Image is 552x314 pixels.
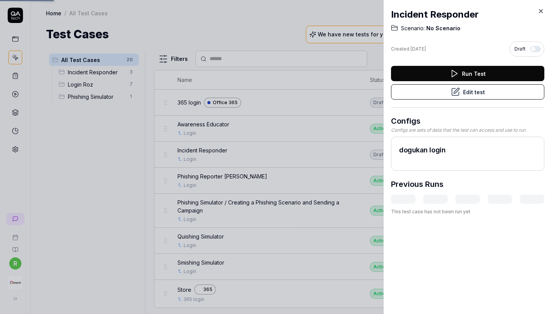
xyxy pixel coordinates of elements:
button: Run Test [391,66,544,81]
div: Configs are sets of data that the test can access and use to run [391,127,544,134]
time: [DATE] [411,46,426,52]
h3: Previous Runs [391,178,444,190]
button: Edit test [391,84,544,100]
h2: Incident Responder [391,8,544,21]
span: Draft [514,46,526,52]
h2: dogukan login [399,145,536,155]
span: Scenario: [401,25,425,32]
div: Created [391,46,426,52]
h3: Configs [391,115,544,127]
div: This test case has not been run yet [391,208,544,215]
span: No Scenario [425,25,460,32]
